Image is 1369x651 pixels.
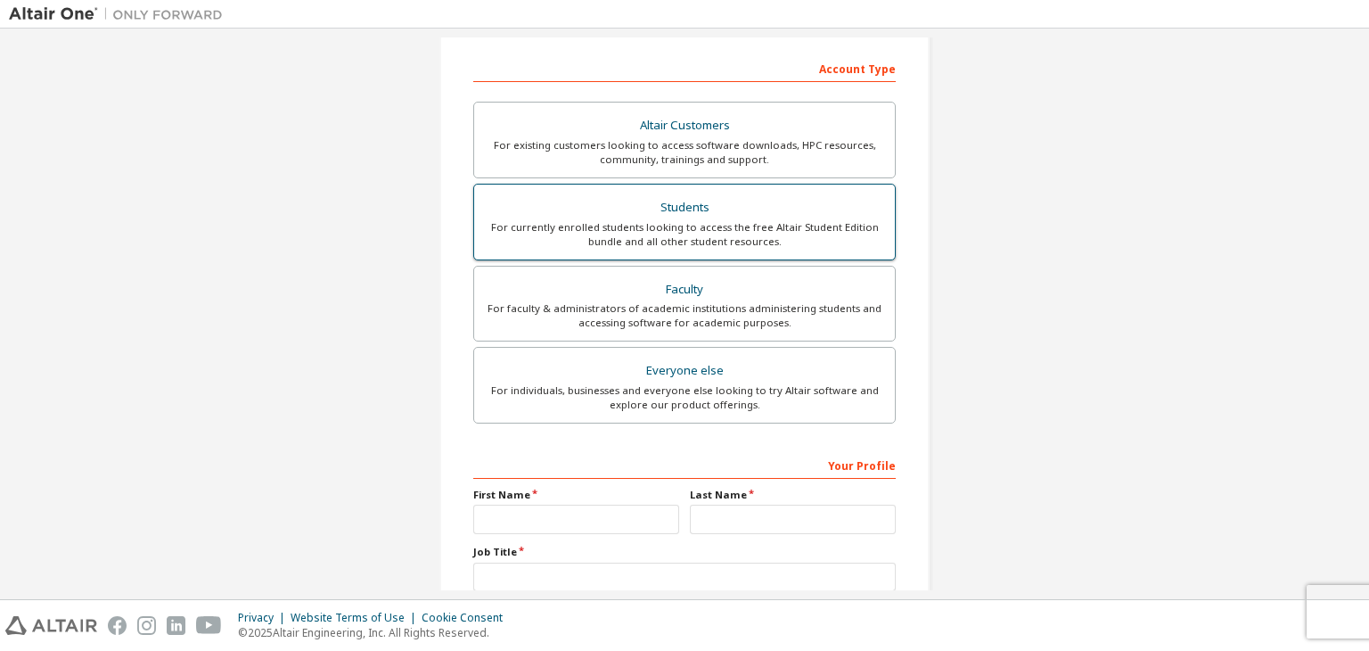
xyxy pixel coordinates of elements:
img: Altair One [9,5,232,23]
label: Last Name [690,488,896,502]
div: Students [485,195,884,220]
div: For currently enrolled students looking to access the free Altair Student Edition bundle and all ... [485,220,884,249]
img: instagram.svg [137,616,156,635]
div: Website Terms of Use [291,611,422,625]
label: First Name [473,488,679,502]
img: altair_logo.svg [5,616,97,635]
div: Account Type [473,54,896,82]
img: linkedin.svg [167,616,185,635]
div: Altair Customers [485,113,884,138]
div: For existing customers looking to access software downloads, HPC resources, community, trainings ... [485,138,884,167]
div: Cookie Consent [422,611,513,625]
p: © 2025 Altair Engineering, Inc. All Rights Reserved. [238,625,513,640]
div: Privacy [238,611,291,625]
label: Job Title [473,545,896,559]
div: Your Profile [473,450,896,479]
div: For faculty & administrators of academic institutions administering students and accessing softwa... [485,301,884,330]
img: facebook.svg [108,616,127,635]
img: youtube.svg [196,616,222,635]
div: Everyone else [485,358,884,383]
div: Faculty [485,277,884,302]
div: For individuals, businesses and everyone else looking to try Altair software and explore our prod... [485,383,884,412]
